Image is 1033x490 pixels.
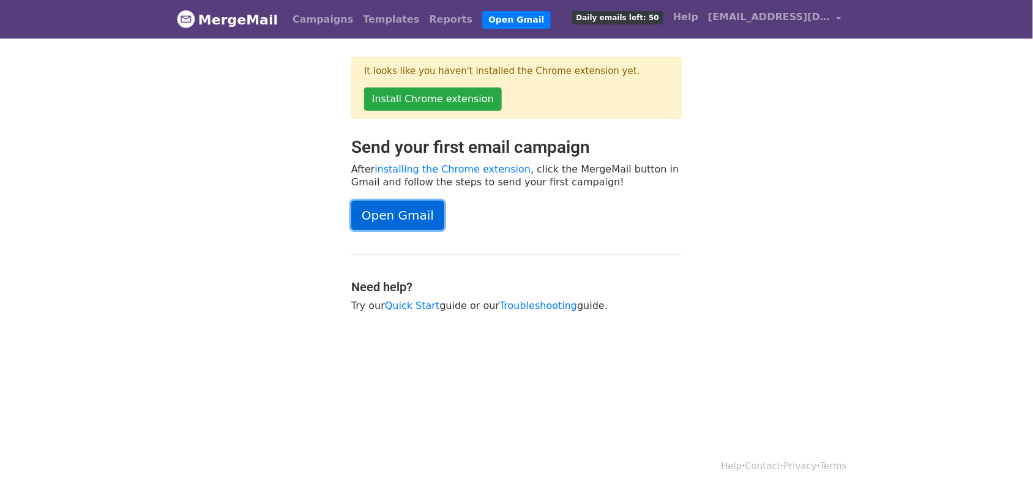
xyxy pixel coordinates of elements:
a: Open Gmail [482,11,550,29]
a: Quick Start [385,300,439,311]
a: installing the Chrome extension [375,163,531,175]
img: MergeMail logo [177,10,195,28]
a: Campaigns [288,7,358,32]
a: Reports [425,7,478,32]
a: Help [722,461,742,472]
p: Try our guide or our guide. [351,299,682,312]
a: [EMAIL_ADDRESS][DOMAIN_NAME] [703,5,846,34]
a: Daily emails left: 50 [567,5,668,29]
a: Help [668,5,703,29]
a: Install Chrome extension [364,87,502,111]
span: [EMAIL_ADDRESS][DOMAIN_NAME] [708,10,830,24]
a: Privacy [784,461,817,472]
span: Daily emails left: 50 [572,11,663,24]
p: It looks like you haven't installed the Chrome extension yet. [364,65,669,78]
a: Troubleshooting [499,300,577,311]
a: Terms [820,461,847,472]
h2: Send your first email campaign [351,137,682,158]
p: After , click the MergeMail button in Gmail and follow the steps to send your first campaign! [351,163,682,188]
div: Widget de chat [972,431,1033,490]
iframe: Chat Widget [972,431,1033,490]
a: MergeMail [177,7,278,32]
h4: Need help? [351,280,682,294]
a: Contact [745,461,781,472]
a: Templates [358,7,424,32]
a: Open Gmail [351,201,444,230]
